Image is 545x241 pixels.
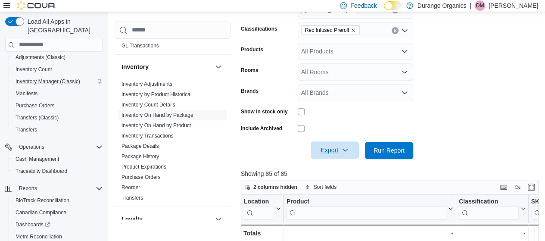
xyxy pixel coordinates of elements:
button: Clear input [392,27,399,34]
span: Dashboards [12,219,103,230]
a: Package History [121,153,159,160]
span: Adjustments (Classic) [12,52,103,63]
a: Dashboards [9,219,106,231]
span: BioTrack Reconciliation [12,195,103,206]
button: Operations [2,141,106,153]
button: Remove Rec Infused Preroll from selection in this group [351,28,356,33]
div: Classification [459,198,519,206]
a: Inventory by Product Historical [121,91,192,97]
button: Canadian Compliance [9,207,106,219]
span: Traceabilty Dashboard [12,166,103,176]
a: Inventory On Hand by Product [121,122,191,128]
span: Metrc Reconciliation [16,233,62,240]
button: Export [311,141,359,159]
span: Purchase Orders [12,100,103,111]
span: Inventory Count [16,66,52,73]
a: Product Expirations [121,164,166,170]
h3: Inventory [121,63,149,71]
button: BioTrack Reconciliation [9,194,106,207]
a: Purchase Orders [121,174,161,180]
button: Run Report [365,142,413,159]
p: Showing 85 of 85 [241,169,542,178]
a: Manifests [12,88,41,99]
span: Reports [16,183,103,194]
span: Rec Infused Preroll [305,26,349,34]
span: Purchase Orders [121,174,161,181]
span: Export [316,141,354,159]
div: Location [244,198,274,206]
button: Sort fields [302,182,340,192]
span: BioTrack Reconciliation [16,197,69,204]
button: Operations [16,142,48,152]
a: Transfers (Classic) [12,113,62,123]
span: Transfers (Classic) [16,114,59,121]
button: Product [287,198,453,220]
span: Package History [121,153,159,160]
button: Classification [459,198,526,220]
span: Inventory Count Details [121,101,175,108]
input: Dark Mode [384,1,402,10]
span: Cash Management [16,156,59,163]
span: Transfers [121,194,143,201]
span: Transfers (Classic) [12,113,103,123]
div: Finance [115,30,230,54]
a: Cash Management [12,154,62,164]
button: Enter fullscreen [526,182,536,192]
span: Inventory Manager (Classic) [16,78,80,85]
label: Products [241,46,263,53]
a: Inventory Count [12,64,56,75]
div: Daniel Mendoza [475,0,485,11]
span: Product Expirations [121,163,166,170]
span: Rec Infused Preroll [301,25,360,35]
span: Feedback [350,1,377,10]
span: Operations [19,144,44,150]
div: Location [244,198,274,220]
button: Location [244,198,281,220]
button: Loyalty [121,215,212,223]
button: Reports [2,182,106,194]
div: Classification [459,198,519,220]
button: Display options [512,182,523,192]
span: Inventory Transactions [121,132,174,139]
span: Adjustments (Classic) [16,54,65,61]
div: Totals [243,228,281,238]
span: Load All Apps in [GEOGRAPHIC_DATA] [24,17,103,34]
img: Cova [17,1,56,10]
span: Traceabilty Dashboard [16,168,67,175]
span: Package Details [121,143,159,150]
a: Canadian Compliance [12,207,70,218]
div: Product [287,198,446,220]
a: Dashboards [12,219,53,230]
span: Manifests [12,88,103,99]
span: Run Report [374,146,405,155]
button: 2 columns hidden [241,182,301,192]
button: Inventory Manager (Classic) [9,75,106,88]
span: 2 columns hidden [253,184,297,191]
button: Traceabilty Dashboard [9,165,106,177]
button: Cash Management [9,153,106,165]
a: Inventory On Hand by Package [121,112,193,118]
span: Purchase Orders [16,102,55,109]
button: Adjustments (Classic) [9,51,106,63]
a: Inventory Adjustments [121,81,172,87]
span: Canadian Compliance [16,209,66,216]
span: Manifests [16,90,37,97]
label: Brands [241,88,258,94]
span: Sort fields [314,184,336,191]
a: Adjustments (Classic) [12,52,69,63]
div: - [287,228,453,238]
label: Include Archived [241,125,282,132]
label: Classifications [241,25,277,32]
span: Inventory Count [12,64,103,75]
a: Inventory Count Details [121,102,175,108]
button: Open list of options [401,69,408,75]
p: [PERSON_NAME] [489,0,538,11]
span: Transfers [16,126,37,133]
p: Durango Organics [417,0,467,11]
a: Reorder [121,185,140,191]
a: Traceabilty Dashboard [12,166,71,176]
div: - [459,228,526,238]
button: Keyboard shortcuts [498,182,509,192]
